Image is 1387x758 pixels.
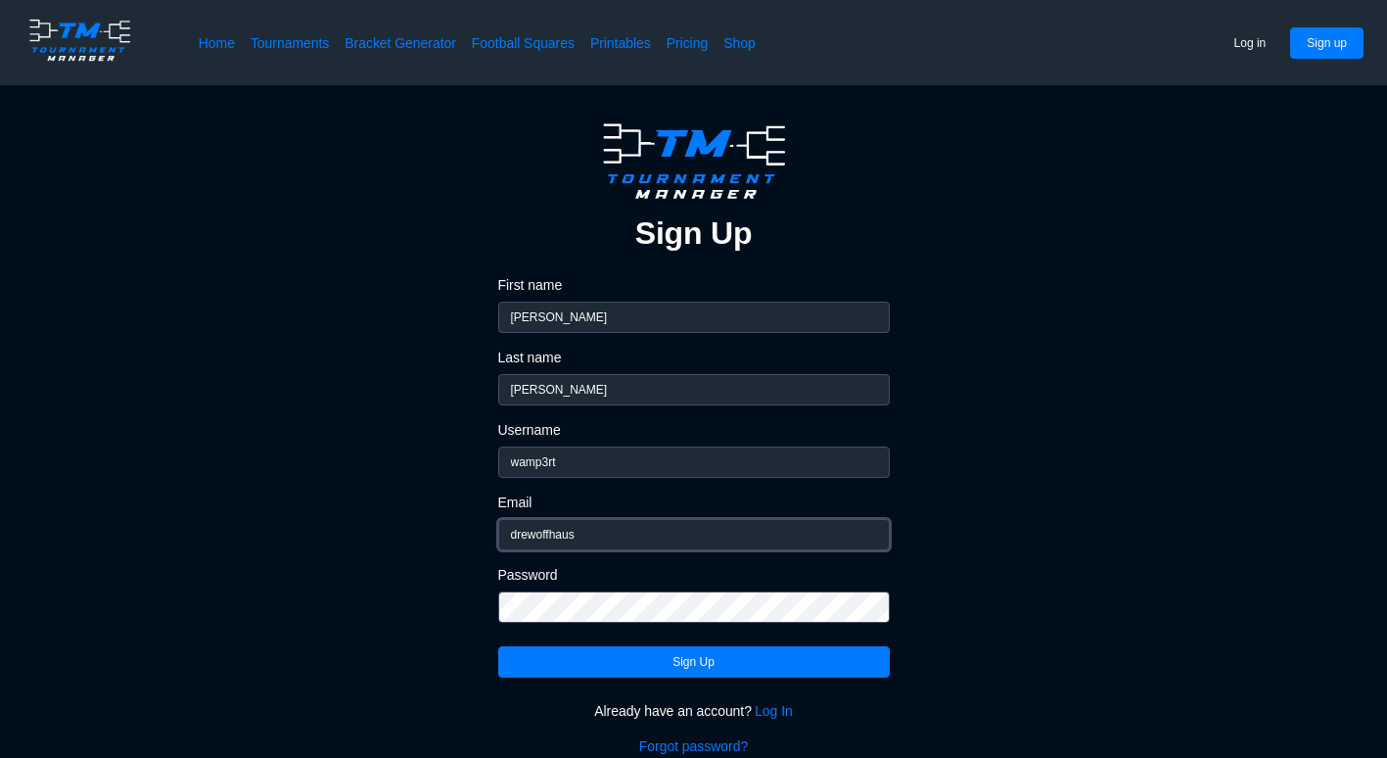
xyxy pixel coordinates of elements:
a: Tournaments [251,33,329,53]
input: username [498,447,890,478]
input: email [498,519,890,550]
button: Sign Up [498,646,890,678]
a: Bracket Generator [345,33,456,53]
label: First name [498,276,890,294]
input: last name [498,374,890,405]
a: Shop [723,33,756,53]
a: Forgot password? [639,736,748,756]
img: logo.ffa97a18e3bf2c7d.png [23,16,136,65]
label: Username [498,421,890,439]
input: first name [498,302,890,333]
label: Email [498,494,890,511]
a: Printables [590,33,651,53]
a: Pricing [667,33,708,53]
img: logo.ffa97a18e3bf2c7d.png [592,117,796,206]
a: Home [199,33,235,53]
button: Log in [1218,27,1283,59]
a: Football Squares [472,33,575,53]
button: Sign up [1290,27,1364,59]
span: Already have an account? [594,701,752,721]
h2: Sign Up [635,213,752,253]
label: Last name [498,349,890,366]
a: Log In [755,701,793,721]
label: Password [498,566,890,584]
